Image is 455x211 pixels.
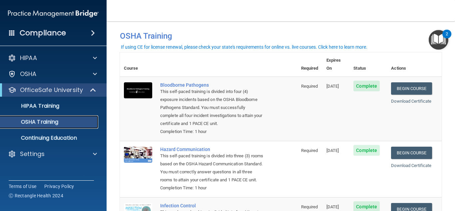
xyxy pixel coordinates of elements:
div: 2 [446,34,448,43]
a: Settings [8,150,97,158]
span: Ⓒ Rectangle Health 2024 [9,192,63,199]
p: Continuing Education [4,135,95,141]
div: This self-paced training is divided into three (3) rooms based on the OSHA Hazard Communication S... [160,152,264,184]
a: Begin Course [391,82,432,95]
span: [DATE] [326,148,339,153]
a: Download Certificate [391,99,431,104]
span: Required [301,204,318,209]
a: Bloodborne Pathogens [160,82,264,88]
img: PMB logo [8,7,99,20]
span: [DATE] [326,84,339,89]
button: If using CE for license renewal, please check your state's requirements for online vs. live cours... [120,44,368,50]
a: Privacy Policy [44,183,74,190]
th: Course [120,52,156,77]
h4: OSHA Training [120,31,442,41]
p: Settings [20,150,45,158]
th: Actions [387,52,442,77]
th: Expires On [322,52,350,77]
th: Required [297,52,322,77]
a: Download Certificate [391,163,431,168]
a: HIPAA [8,54,97,62]
div: If using CE for license renewal, please check your state's requirements for online vs. live cours... [121,45,367,49]
span: [DATE] [326,204,339,209]
div: This self-paced training is divided into four (4) exposure incidents based on the OSHA Bloodborne... [160,88,264,128]
p: OSHA Training [4,119,58,125]
span: Complete [353,145,380,156]
a: Infection Control [160,203,264,208]
span: Required [301,84,318,89]
div: Completion Time: 1 hour [160,128,264,136]
a: OSHA [8,70,97,78]
th: Status [349,52,387,77]
span: Required [301,148,318,153]
a: Hazard Communication [160,147,264,152]
p: OSHA [20,70,37,78]
a: Begin Course [391,147,432,159]
button: Open Resource Center, 2 new notifications [429,30,448,50]
h4: Compliance [20,28,66,38]
p: HIPAA [20,54,37,62]
p: HIPAA Training [4,103,59,109]
span: Complete [353,81,380,91]
p: OfficeSafe University [20,86,83,94]
a: Terms of Use [9,183,36,190]
div: Completion Time: 1 hour [160,184,264,192]
a: OfficeSafe University [8,86,97,94]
